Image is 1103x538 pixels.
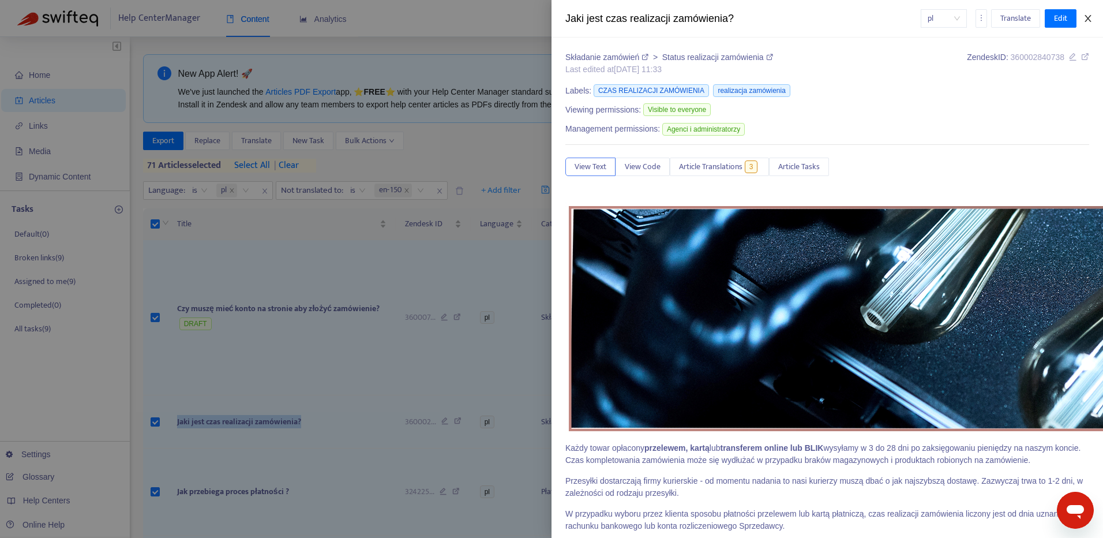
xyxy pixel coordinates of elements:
[1011,53,1064,62] span: 360002840738
[1000,12,1031,25] span: Translate
[976,9,987,28] button: more
[565,442,1089,466] p: Każdy towar opłacony lub wysyłamy w 3 do 28 dni po zaksięgowaniu pieniędzy na naszym koncie. Czas...
[991,9,1040,28] button: Translate
[1080,13,1096,24] button: Close
[928,10,960,27] span: pl
[565,475,1089,499] p: Przesyłki dostarczają firmy kurierskie - od momentu nadania to nasi kurierzy muszą dbać o jak naj...
[565,51,773,63] div: >
[713,84,790,97] span: realizacja zamówienia
[575,160,606,173] span: View Text
[778,160,820,173] span: Article Tasks
[594,84,709,97] span: CZAS REALIZACJI ZAMÓWIENIA
[679,160,742,173] span: Article Translations
[565,63,773,76] div: Last edited at [DATE] 11:33
[565,158,616,176] button: View Text
[662,53,773,62] a: Status realizacji zamówienia
[644,443,710,453] strong: przelewem, kartą
[565,11,921,27] div: Jaki jest czas realizacji zamówienia?
[721,443,824,453] strong: transferem online lub BLIK
[1057,492,1094,529] iframe: Przycisk uruchamiania okna komunikatora, konwersacja w toku
[565,508,1089,532] p: W przypadku wyboru przez klienta sposobu płatności przelewem lub kartą płatniczą, czas realizacji...
[745,160,758,173] span: 3
[670,158,769,176] button: Article Translations3
[967,51,1089,76] div: Zendesk ID:
[769,158,829,176] button: Article Tasks
[616,158,670,176] button: View Code
[977,14,985,22] span: more
[662,123,745,136] span: Agenci i administratorzy
[565,123,660,135] span: Management permissions:
[643,103,711,116] span: Visible to everyone
[565,104,641,116] span: Viewing permissions:
[1054,12,1067,25] span: Edit
[1083,14,1093,23] span: close
[565,53,651,62] a: Składanie zamówień
[1045,9,1076,28] button: Edit
[565,85,591,97] span: Labels:
[625,160,661,173] span: View Code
